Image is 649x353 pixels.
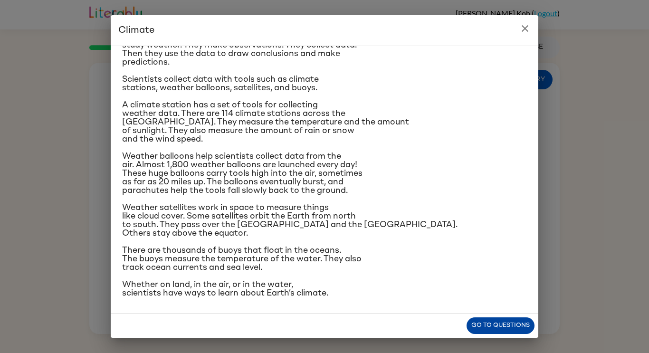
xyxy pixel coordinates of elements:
span: There are thousands of buoys that float in the oceans. The buoys measure the temperature of the w... [122,246,362,272]
span: Whether on land, in the air, or in the water, scientists have ways to learn about Earth’s climate. [122,280,328,297]
span: Weather satellites work in space to measure things like cloud cover. Some satellites orbit the Ea... [122,203,458,238]
span: A climate station has a set of tools for collecting weather data. There are 114 climate stations ... [122,101,409,143]
h2: Climate [111,15,538,46]
button: close [515,19,534,38]
span: Weather balloons help scientists collect data from the air. Almost 1,800 weather balloons are lau... [122,152,363,195]
span: Scientists collect data with tools such as climate stations, weather balloons, satellites, and bu... [122,75,319,92]
span: Scientists study climate in the same way that they study weather. They make observations. They co... [122,32,357,67]
button: Go to questions [467,317,534,334]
